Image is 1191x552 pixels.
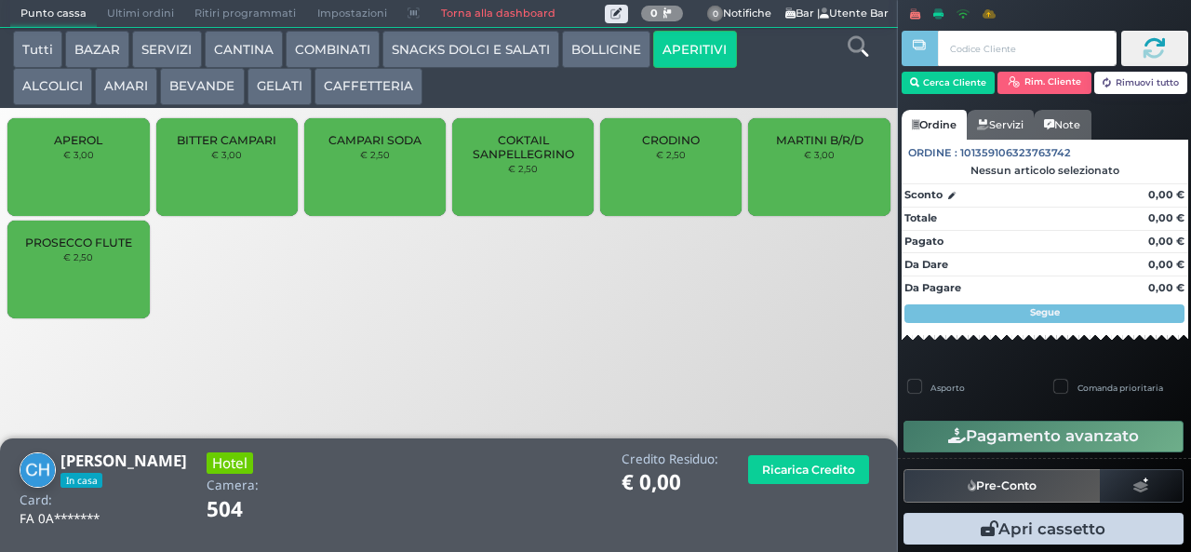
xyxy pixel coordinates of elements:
[562,31,650,68] button: BOLLICINE
[707,6,724,22] span: 0
[10,1,97,27] span: Punto cassa
[248,68,312,105] button: GELATI
[63,251,93,263] small: € 2,50
[653,31,736,68] button: APERITIVI
[904,258,948,271] strong: Da Dare
[13,68,92,105] button: ALCOLICI
[13,31,62,68] button: Tutti
[1077,382,1163,394] label: Comanda prioritaria
[382,31,559,68] button: SNACKS DOLCI E SALATI
[1148,211,1184,224] strong: 0,00 €
[904,281,961,294] strong: Da Pagare
[997,72,1091,94] button: Rim. Cliente
[328,133,422,147] span: CAMPARI SODA
[1094,72,1188,94] button: Rimuovi tutto
[642,133,700,147] span: CRODINO
[930,382,965,394] label: Asporto
[205,31,283,68] button: CANTINA
[622,452,718,466] h4: Credito Residuo:
[622,471,718,494] h1: € 0,00
[360,149,390,160] small: € 2,50
[804,149,835,160] small: € 3,00
[468,133,579,161] span: COKTAIL SANPELLEGRINO
[95,68,157,105] button: AMARI
[748,455,869,484] button: Ricarica Credito
[60,473,102,488] span: In casa
[286,31,380,68] button: COMBINATI
[776,133,863,147] span: MARTINI B/R/D
[904,235,943,248] strong: Pagato
[97,1,184,27] span: Ultimi ordini
[207,452,253,474] h3: Hotel
[25,236,132,249] span: PROSECCO FLUTE
[960,145,1071,161] span: 101359106323763742
[20,493,52,507] h4: Card:
[508,163,538,174] small: € 2,50
[211,149,242,160] small: € 3,00
[207,478,259,492] h4: Camera:
[54,133,102,147] span: APEROL
[903,513,1184,545] button: Apri cassetto
[1148,281,1184,294] strong: 0,00 €
[1148,188,1184,201] strong: 0,00 €
[314,68,422,105] button: CAFFETTERIA
[1034,110,1091,140] a: Note
[1148,258,1184,271] strong: 0,00 €
[184,1,306,27] span: Ritiri programmati
[908,145,957,161] span: Ordine :
[177,133,276,147] span: BITTER CAMPARI
[132,31,201,68] button: SERVIZI
[307,1,397,27] span: Impostazioni
[902,164,1188,177] div: Nessun articolo selezionato
[938,31,1116,66] input: Codice Cliente
[60,450,187,471] b: [PERSON_NAME]
[967,110,1034,140] a: Servizi
[904,211,937,224] strong: Totale
[65,31,129,68] button: BAZAR
[1030,306,1060,318] strong: Segue
[160,68,244,105] button: BEVANDE
[650,7,658,20] b: 0
[63,149,94,160] small: € 3,00
[1148,235,1184,248] strong: 0,00 €
[904,187,943,203] strong: Sconto
[207,498,295,521] h1: 504
[20,452,56,489] img: Carina Haas
[902,110,967,140] a: Ordine
[430,1,565,27] a: Torna alla dashboard
[903,469,1101,503] button: Pre-Conto
[656,149,686,160] small: € 2,50
[902,72,996,94] button: Cerca Cliente
[903,421,1184,452] button: Pagamento avanzato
